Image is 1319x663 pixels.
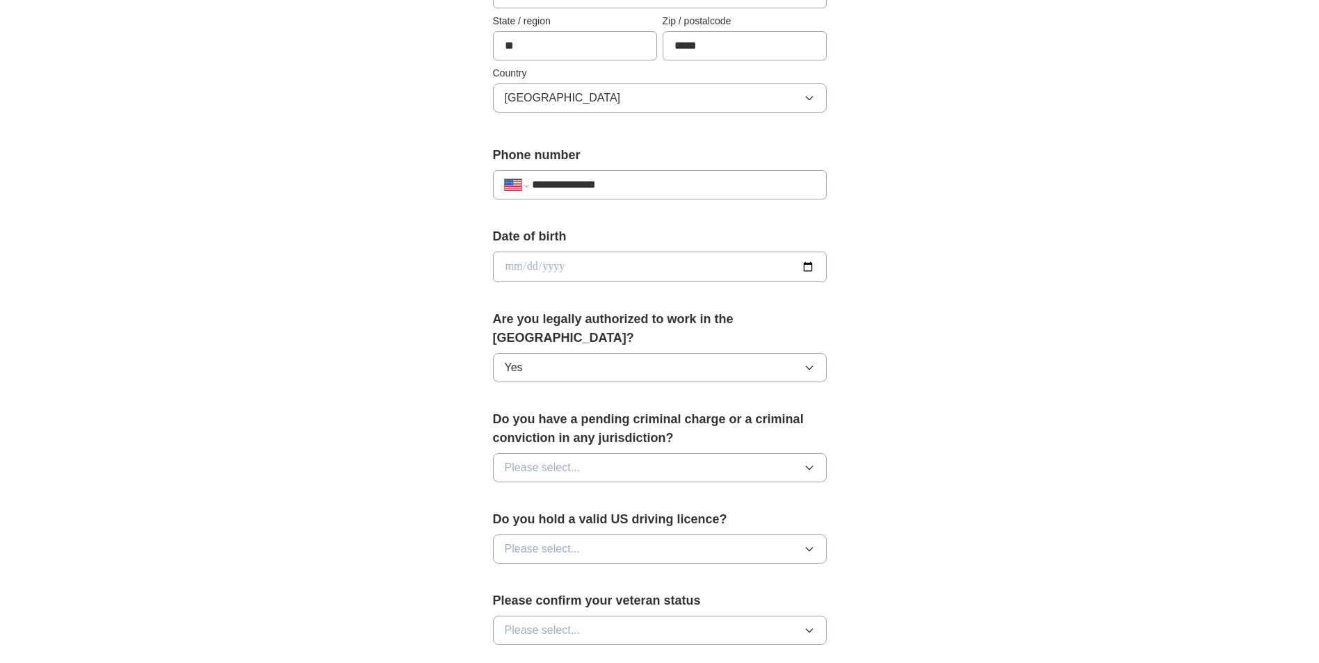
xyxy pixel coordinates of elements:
[663,14,827,28] label: Zip / postalcode
[505,459,581,476] span: Please select...
[493,353,827,382] button: Yes
[493,310,827,347] label: Are you legally authorized to work in the [GEOGRAPHIC_DATA]?
[493,534,827,564] button: Please select...
[493,410,827,448] label: Do you have a pending criminal charge or a criminal conviction in any jurisdiction?
[493,510,827,529] label: Do you hold a valid US driving licence?
[505,622,581,639] span: Please select...
[493,453,827,482] button: Please select...
[493,146,827,165] label: Phone number
[493,591,827,610] label: Please confirm your veteran status
[493,227,827,246] label: Date of birth
[505,541,581,557] span: Please select...
[493,14,657,28] label: State / region
[505,90,621,106] span: [GEOGRAPHIC_DATA]
[505,359,523,376] span: Yes
[493,83,827,113] button: [GEOGRAPHIC_DATA]
[493,66,827,81] label: Country
[493,616,827,645] button: Please select...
